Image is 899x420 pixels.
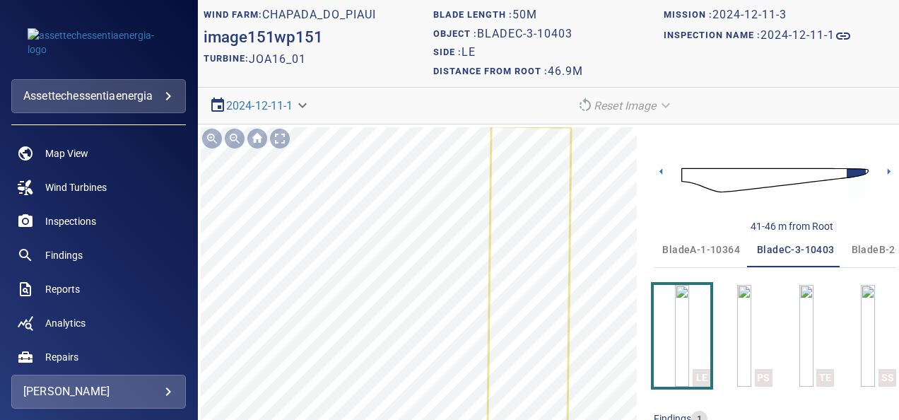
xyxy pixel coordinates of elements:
div: Zoom out [223,127,246,150]
div: LE [693,369,710,387]
div: assettechessentiaenergia [23,85,174,107]
a: 2024-12-11-1 [760,28,852,45]
h1: Mission : [664,8,712,22]
h1: Object : [433,28,477,41]
h1: Chapada_do_Piaui [262,8,376,22]
a: inspections noActive [11,204,186,238]
h1: Inspection name : [664,30,760,41]
span: bladeA-1-10364 [662,241,740,259]
a: map noActive [11,136,186,170]
h1: 50m [512,8,537,22]
a: repairs noActive [11,340,186,374]
span: bladeC-3-10403 [757,241,835,259]
button: SS [840,285,896,387]
span: Reports [45,282,80,296]
a: TE [799,285,813,387]
div: 41-46 m from Root [751,219,833,233]
a: 2024-12-11-1 [226,99,293,112]
span: Map View [45,146,88,161]
h1: LE [462,46,476,59]
img: assettechessentiaenergia-logo [28,28,169,57]
a: LE [675,285,689,387]
a: reports noActive [11,272,186,306]
div: SS [879,369,896,387]
span: Findings [45,248,83,262]
div: Go home [246,127,269,150]
div: Toggle full page [269,127,291,150]
em: Reset Image [594,99,657,112]
a: windturbines noActive [11,170,186,204]
div: [PERSON_NAME] [23,380,174,403]
div: assettechessentiaenergia [11,79,186,113]
h1: WIND FARM: [204,8,262,22]
img: d [681,158,869,203]
h1: 46.9m [548,65,583,78]
h2: image151wp151 [204,28,323,47]
span: Wind Turbines [45,180,107,194]
h1: Blade length : [433,8,512,22]
button: TE [778,285,835,387]
h1: Distance from root : [433,65,548,78]
div: 2024-12-11-1 [204,93,316,118]
span: Repairs [45,350,78,364]
button: LE [654,285,710,387]
h1: 2024-12-11-3 [712,8,787,22]
span: Inspections [45,214,96,228]
a: findings noActive [11,238,186,272]
div: Reset Image [571,93,679,118]
div: Zoom in [201,127,223,150]
a: analytics noActive [11,306,186,340]
a: SS [861,285,875,387]
div: PS [755,369,772,387]
h1: Side : [433,46,462,59]
h2: TURBINE: [204,52,249,66]
h2: JOA16_01 [249,52,306,66]
button: PS [716,285,772,387]
h1: 2024-12-11-1 [760,29,835,42]
a: PS [737,285,751,387]
h1: bladeC-3-10403 [477,28,572,41]
span: Analytics [45,316,86,330]
div: TE [816,369,834,387]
